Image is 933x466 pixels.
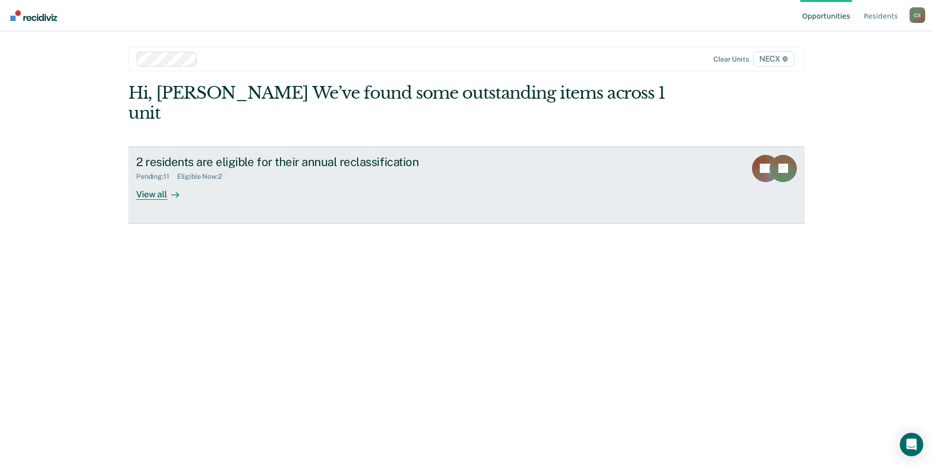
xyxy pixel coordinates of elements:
div: Clear units [713,55,749,64]
div: Open Intercom Messenger [900,433,923,456]
a: 2 residents are eligible for their annual reclassificationPending:11Eligible Now:2View all [128,147,805,224]
div: Pending : 11 [136,172,177,181]
div: 2 residents are eligible for their annual reclassification [136,155,479,169]
span: NECX [753,51,794,67]
img: Recidiviz [10,10,57,21]
div: View all [136,181,191,200]
div: Hi, [PERSON_NAME] We’ve found some outstanding items across 1 unit [128,83,669,123]
div: Eligible Now : 2 [177,172,230,181]
button: Profile dropdown button [910,7,925,23]
div: C S [910,7,925,23]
